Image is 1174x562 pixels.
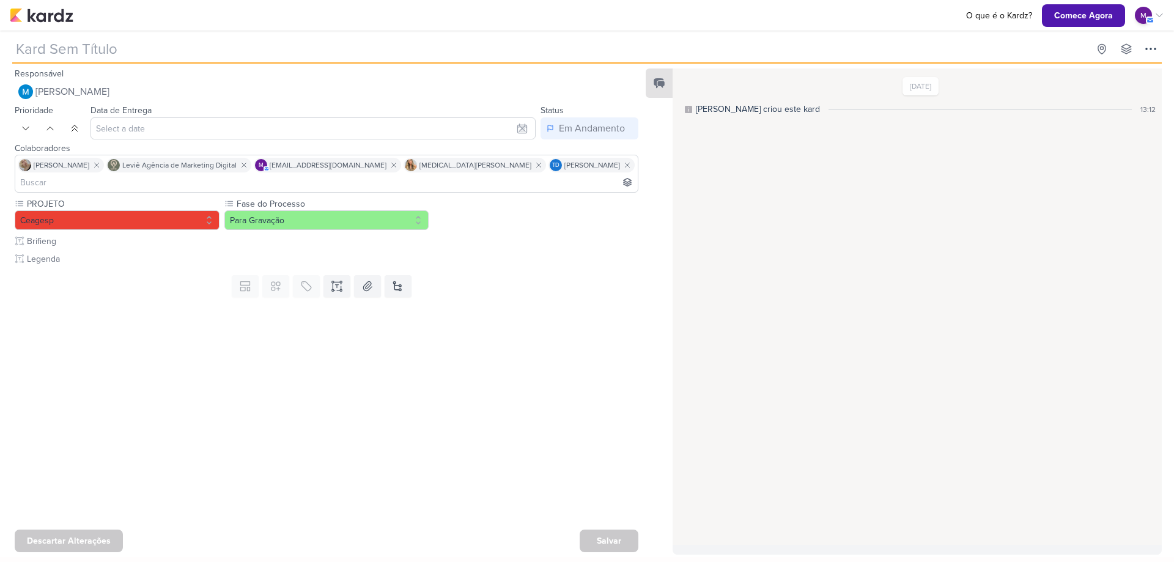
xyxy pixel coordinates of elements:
[541,105,564,116] label: Status
[122,160,237,171] span: Leviê Agência de Marketing Digital
[559,121,625,136] div: Em Andamento
[255,159,267,171] div: mlegnaioli@gmail.com
[1140,10,1146,21] p: m
[10,8,73,23] img: kardz.app
[12,38,1088,60] input: Kard Sem Título
[15,105,53,116] label: Prioridade
[18,175,635,190] input: Buscar
[90,105,152,116] label: Data de Entrega
[270,160,386,171] span: [EMAIL_ADDRESS][DOMAIN_NAME]
[961,9,1037,22] a: O que é o Kardz?
[552,163,559,169] p: Td
[15,68,64,79] label: Responsável
[541,117,638,139] button: Em Andamento
[696,103,820,116] div: [PERSON_NAME] criou este kard
[15,142,638,155] div: Colaboradores
[15,81,638,103] button: [PERSON_NAME]
[24,235,638,248] input: Texto sem título
[1135,7,1152,24] div: mlegnaioli@gmail.com
[19,159,31,171] img: Sarah Violante
[15,210,220,230] button: Ceagesp
[224,210,429,230] button: Para Gravação
[26,198,220,210] label: PROJETO
[259,163,264,169] p: m
[90,117,536,139] input: Select a date
[405,159,417,171] img: Yasmin Yumi
[550,159,562,171] div: Thais de carvalho
[419,160,531,171] span: [MEDICAL_DATA][PERSON_NAME]
[34,160,89,171] span: [PERSON_NAME]
[1140,104,1156,115] div: 13:12
[35,84,109,99] span: [PERSON_NAME]
[1042,4,1125,27] button: Comece Agora
[18,84,33,99] img: MARIANA MIRANDA
[108,159,120,171] img: Leviê Agência de Marketing Digital
[24,253,638,265] input: Texto sem título
[564,160,620,171] span: [PERSON_NAME]
[235,198,429,210] label: Fase do Processo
